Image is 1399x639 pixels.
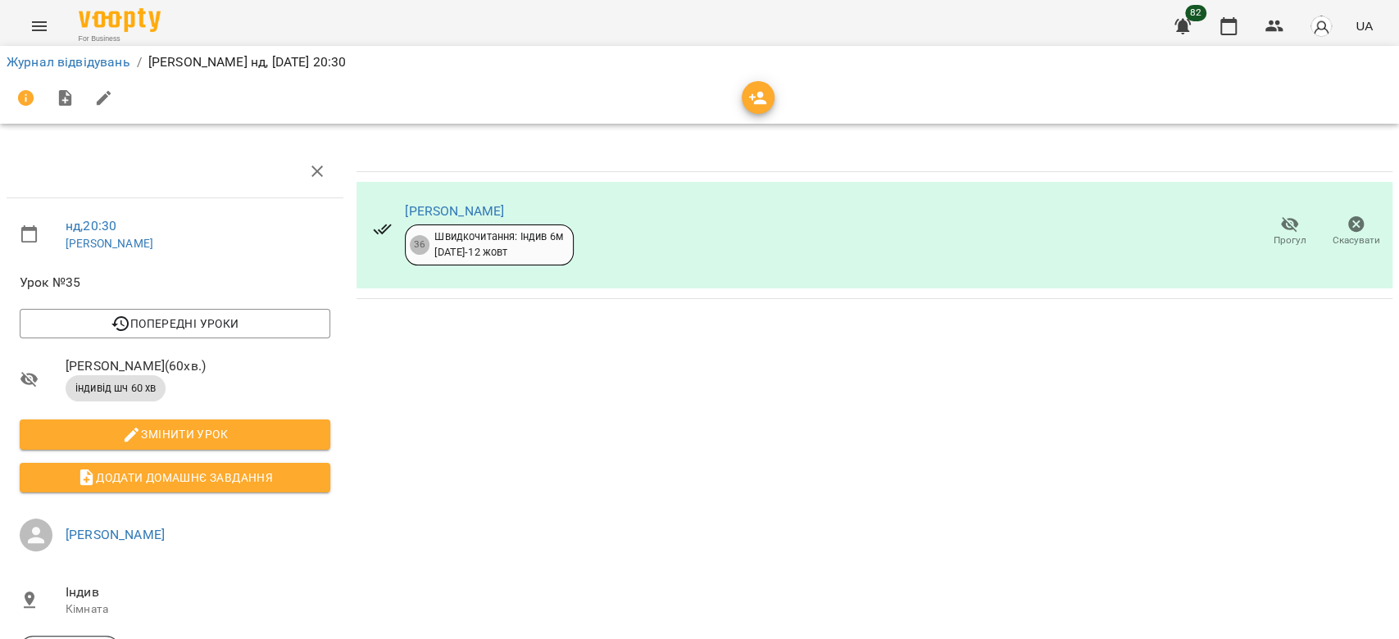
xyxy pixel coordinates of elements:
[137,52,142,72] li: /
[434,229,562,260] div: Швидкочитання: Індив 6м [DATE] - 12 жовт
[1185,5,1206,21] span: 82
[33,424,317,444] span: Змінити урок
[66,381,166,396] span: індивід шч 60 хв
[410,235,429,255] div: 36
[33,468,317,487] span: Додати домашнє завдання
[79,8,161,32] img: Voopty Logo
[20,7,59,46] button: Menu
[20,273,330,292] span: Урок №35
[20,419,330,449] button: Змінити урок
[66,582,330,602] span: Індив
[1274,233,1306,247] span: Прогул
[1310,15,1333,38] img: avatar_s.png
[1323,209,1389,255] button: Скасувати
[405,203,504,219] a: [PERSON_NAME]
[148,52,346,72] p: [PERSON_NAME] нд, [DATE] 20:30
[7,52,1392,72] nav: breadcrumb
[33,314,317,333] span: Попередні уроки
[79,34,161,44] span: For Business
[1349,11,1379,41] button: UA
[1356,17,1373,34] span: UA
[7,54,130,70] a: Журнал відвідувань
[66,218,116,233] a: нд , 20:30
[20,309,330,338] button: Попередні уроки
[66,237,153,250] a: [PERSON_NAME]
[66,356,330,376] span: [PERSON_NAME] ( 60 хв. )
[1256,209,1323,255] button: Прогул
[1333,233,1380,247] span: Скасувати
[66,527,165,542] a: [PERSON_NAME]
[20,463,330,492] button: Додати домашнє завдання
[66,601,330,618] p: Кімната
